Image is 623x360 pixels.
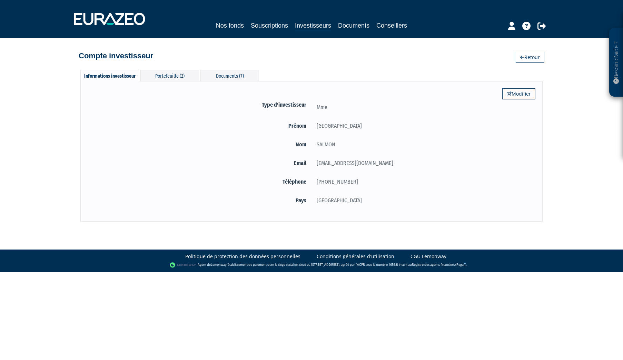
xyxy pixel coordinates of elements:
div: [EMAIL_ADDRESS][DOMAIN_NAME] [311,159,535,167]
div: Documents (7) [200,70,259,81]
a: Retour [516,52,544,63]
div: Mme [311,103,535,111]
a: Lemonway [211,263,227,267]
a: Conseillers [376,21,407,30]
p: Besoin d'aide ? [612,31,620,94]
a: Modifier [502,88,535,99]
label: Email [88,159,311,167]
a: Documents [338,21,369,30]
div: Portefeuille (2) [140,70,199,81]
a: Investisseurs [295,21,331,31]
label: Nom [88,140,311,149]
label: Prénom [88,121,311,130]
label: Type d'investisseur [88,100,311,109]
div: [PHONE_NUMBER] [311,177,535,186]
label: Pays [88,196,311,205]
a: CGU Lemonway [411,253,446,260]
label: Téléphone [88,177,311,186]
div: - Agent de (établissement de paiement dont le siège social est situé au [STREET_ADDRESS], agréé p... [7,262,616,269]
a: Registre des agents financiers (Regafi) [412,263,466,267]
a: Conditions générales d'utilisation [317,253,394,260]
div: Informations investisseur [80,70,139,81]
div: [GEOGRAPHIC_DATA] [311,196,535,205]
div: SALMON [311,140,535,149]
h4: Compte investisseur [79,52,153,60]
img: 1732889491-logotype_eurazeo_blanc_rvb.png [74,13,145,25]
a: Politique de protection des données personnelles [185,253,300,260]
div: [GEOGRAPHIC_DATA] [311,121,535,130]
a: Nos fonds [216,21,244,30]
a: Souscriptions [251,21,288,30]
img: logo-lemonway.png [170,262,196,269]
